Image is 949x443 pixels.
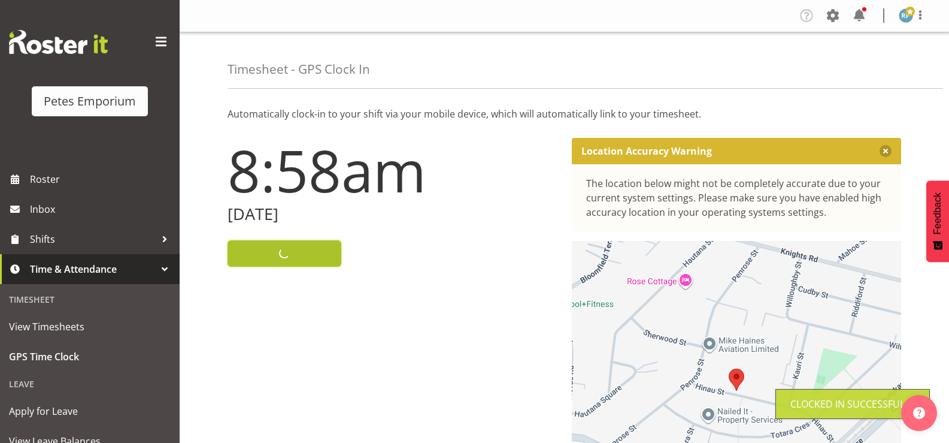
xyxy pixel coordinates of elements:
[581,145,712,157] p: Location Accuracy Warning
[932,192,943,234] span: Feedback
[586,176,887,219] div: The location below might not be completely accurate due to your current system settings. Please m...
[30,170,174,188] span: Roster
[3,372,177,396] div: Leave
[9,402,171,420] span: Apply for Leave
[30,260,156,278] span: Time & Attendance
[30,230,156,248] span: Shifts
[228,107,901,121] p: Automatically clock-in to your shift via your mobile device, which will automatically link to you...
[899,8,913,23] img: reina-puketapu721.jpg
[228,62,370,76] h4: Timesheet - GPS Clock In
[790,397,915,411] div: Clocked in Successfully
[3,312,177,342] a: View Timesheets
[30,200,174,218] span: Inbox
[228,138,557,203] h1: 8:58am
[3,287,177,312] div: Timesheet
[9,348,171,366] span: GPS Time Clock
[926,180,949,262] button: Feedback - Show survey
[228,205,557,224] h2: [DATE]
[913,407,925,419] img: help-xxl-2.png
[880,145,892,157] button: Close message
[3,342,177,372] a: GPS Time Clock
[9,318,171,336] span: View Timesheets
[44,92,136,110] div: Petes Emporium
[3,396,177,426] a: Apply for Leave
[9,30,108,54] img: Rosterit website logo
